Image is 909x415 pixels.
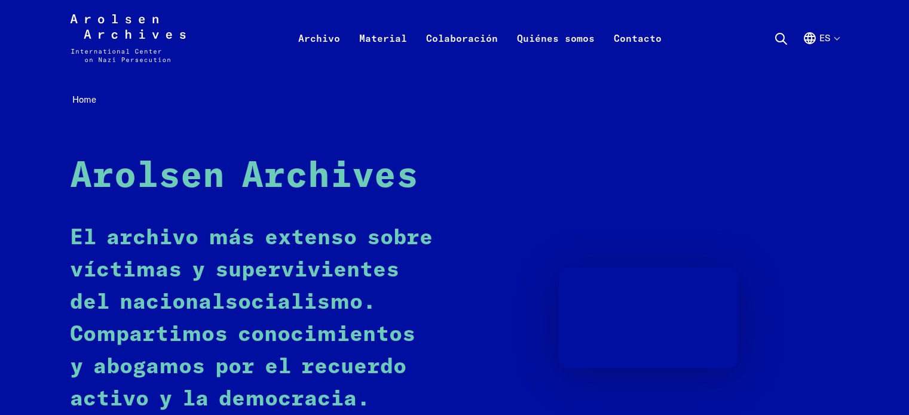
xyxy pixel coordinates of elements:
span: Home [72,94,96,105]
a: Quiénes somos [507,29,604,76]
strong: Arolsen Archives [70,159,418,195]
a: Archivo [289,29,350,76]
a: Material [350,29,417,76]
a: Contacto [604,29,671,76]
nav: Breadcrumb [70,91,840,109]
a: Colaboración [417,29,507,76]
nav: Principal [289,14,671,62]
button: Español, selección de idioma [803,31,839,74]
